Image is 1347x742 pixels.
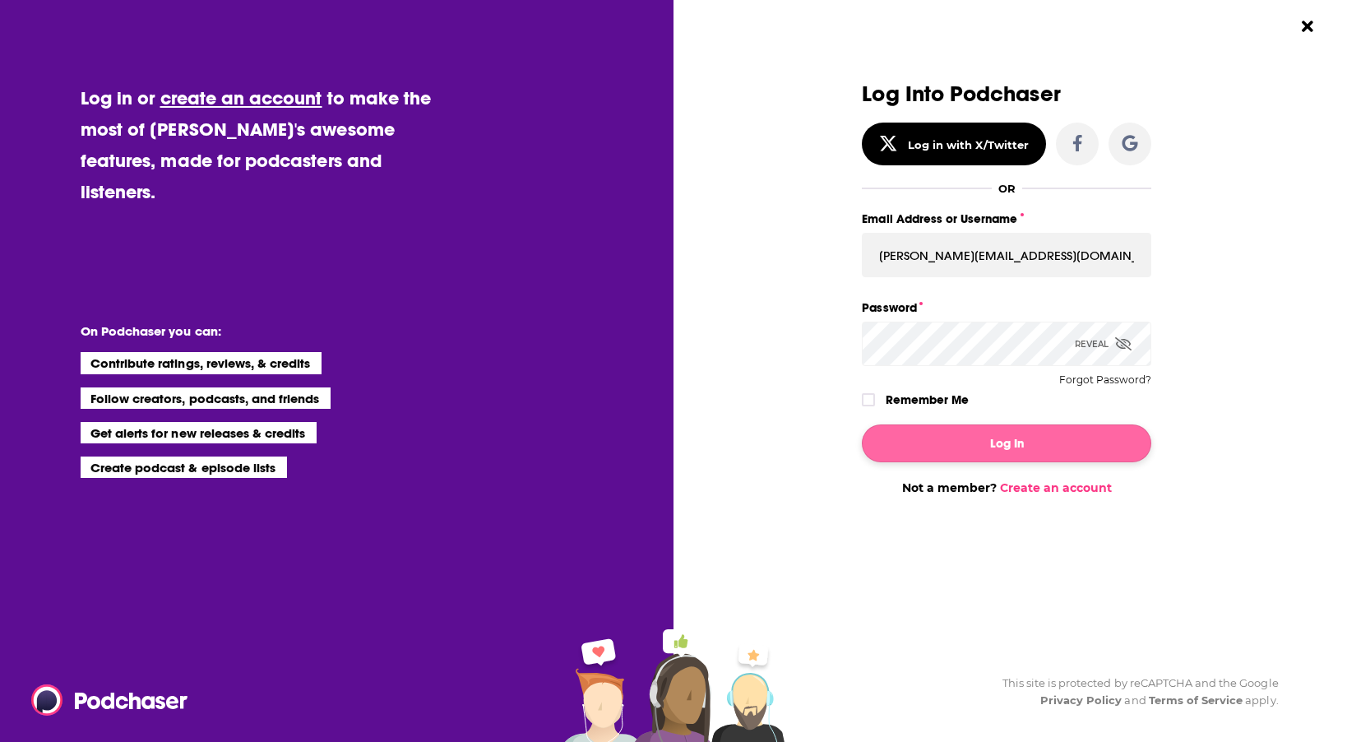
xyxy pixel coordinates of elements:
[1040,693,1122,707] a: Privacy Policy
[862,233,1151,277] input: Email Address or Username
[81,457,287,478] li: Create podcast & episode lists
[908,138,1029,151] div: Log in with X/Twitter
[31,684,176,716] a: Podchaser - Follow, Share and Rate Podcasts
[1149,693,1243,707] a: Terms of Service
[862,123,1046,165] button: Log in with X/Twitter
[81,387,331,409] li: Follow creators, podcasts, and friends
[862,480,1151,495] div: Not a member?
[81,323,410,339] li: On Podchaser you can:
[81,422,317,443] li: Get alerts for new releases & credits
[1000,480,1112,495] a: Create an account
[862,424,1151,462] button: Log In
[862,208,1151,230] label: Email Address or Username
[862,297,1151,318] label: Password
[989,675,1279,709] div: This site is protected by reCAPTCHA and the Google and apply.
[1075,322,1132,366] div: Reveal
[81,352,322,373] li: Contribute ratings, reviews, & credits
[886,389,969,410] label: Remember Me
[998,182,1016,195] div: OR
[1059,374,1151,386] button: Forgot Password?
[862,82,1151,106] h3: Log Into Podchaser
[160,86,322,109] a: create an account
[31,684,189,716] img: Podchaser - Follow, Share and Rate Podcasts
[1292,11,1323,42] button: Close Button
